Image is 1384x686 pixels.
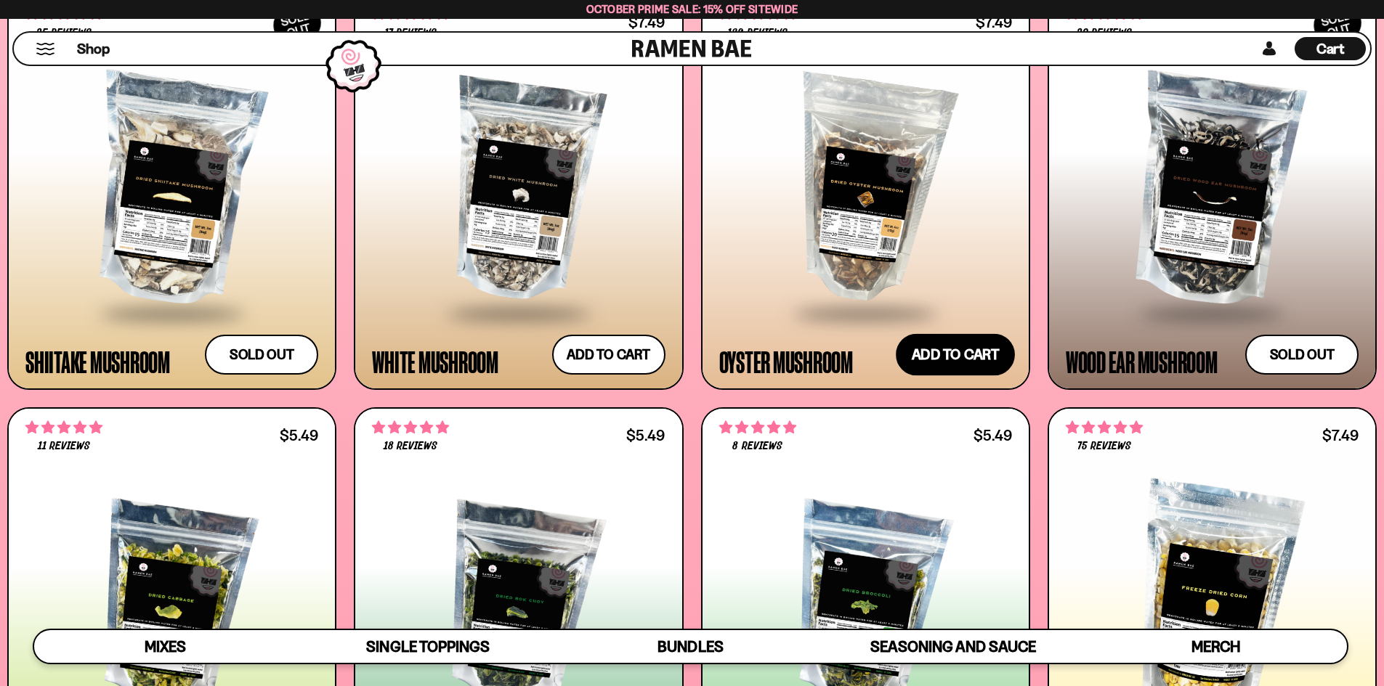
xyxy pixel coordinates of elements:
[280,428,318,442] div: $5.49
[1322,428,1359,442] div: $7.49
[38,441,90,452] span: 11 reviews
[372,418,449,437] span: 4.83 stars
[719,418,796,437] span: 4.75 stars
[296,630,559,663] a: Single Toppings
[34,630,296,663] a: Mixes
[1245,335,1359,375] button: Sold out
[77,39,110,59] span: Shop
[657,637,723,656] span: Bundles
[1085,630,1347,663] a: Merch
[145,637,186,656] span: Mixes
[1316,40,1345,57] span: Cart
[559,630,822,663] a: Bundles
[25,348,170,375] div: Shiitake Mushroom
[1066,348,1218,375] div: Wood Ear Mushroom
[719,348,853,375] div: Oyster Mushroom
[366,637,489,656] span: Single Toppings
[1066,418,1143,437] span: 4.91 stars
[205,335,318,375] button: Sold out
[384,441,437,452] span: 18 reviews
[732,441,782,452] span: 8 reviews
[1191,637,1240,656] span: Merch
[586,2,798,16] span: October Prime Sale: 15% off Sitewide
[372,348,498,375] div: White Mushroom
[36,43,55,55] button: Mobile Menu Trigger
[25,418,102,437] span: 4.82 stars
[1077,441,1131,452] span: 75 reviews
[77,37,110,60] a: Shop
[552,335,665,375] button: Add to cart
[1295,33,1366,65] div: Cart
[626,428,665,442] div: $5.49
[822,630,1084,663] a: Seasoning and Sauce
[870,637,1035,656] span: Seasoning and Sauce
[896,333,1015,375] button: Add to cart
[974,428,1012,442] div: $5.49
